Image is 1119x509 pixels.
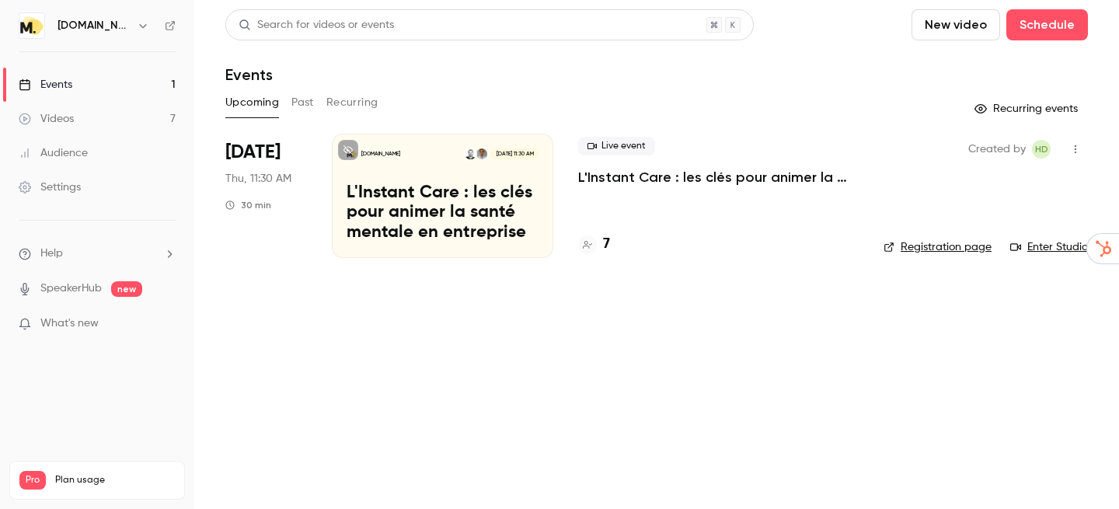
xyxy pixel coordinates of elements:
[291,90,314,115] button: Past
[225,171,291,187] span: Thu, 11:30 AM
[603,234,610,255] h4: 7
[361,150,400,158] p: [DOMAIN_NAME]
[225,199,271,211] div: 30 min
[465,148,476,159] img: Emile Garnier
[1032,140,1051,159] span: Héloïse Delecroix
[225,134,307,258] div: Sep 18 Thu, 11:30 AM (Europe/Paris)
[347,183,539,243] p: L'Instant Care : les clés pour animer la santé mentale en entreprise
[58,18,131,33] h6: [DOMAIN_NAME]
[157,317,176,331] iframe: Noticeable Trigger
[326,90,378,115] button: Recurring
[1006,9,1088,40] button: Schedule
[1010,239,1088,255] a: Enter Studio
[491,148,538,159] span: [DATE] 11:30 AM
[239,17,394,33] div: Search for videos or events
[476,148,487,159] img: Hugo Viguier
[1035,140,1048,159] span: HD
[225,90,279,115] button: Upcoming
[19,13,44,38] img: moka.care
[19,471,46,490] span: Pro
[225,140,281,165] span: [DATE]
[19,145,88,161] div: Audience
[967,96,1088,121] button: Recurring events
[40,246,63,262] span: Help
[578,234,610,255] a: 7
[968,140,1026,159] span: Created by
[55,474,175,486] span: Plan usage
[19,77,72,92] div: Events
[40,316,99,332] span: What's new
[578,168,859,187] a: L'Instant Care : les clés pour animer la santé mentale en entreprise
[225,65,273,84] h1: Events
[578,137,655,155] span: Live event
[111,281,142,297] span: new
[332,134,553,258] a: L'Instant Care : les clés pour animer la santé mentale en entreprise[DOMAIN_NAME]Hugo ViguierEmil...
[912,9,1000,40] button: New video
[884,239,992,255] a: Registration page
[19,111,74,127] div: Videos
[19,180,81,195] div: Settings
[19,246,176,262] li: help-dropdown-opener
[40,281,102,297] a: SpeakerHub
